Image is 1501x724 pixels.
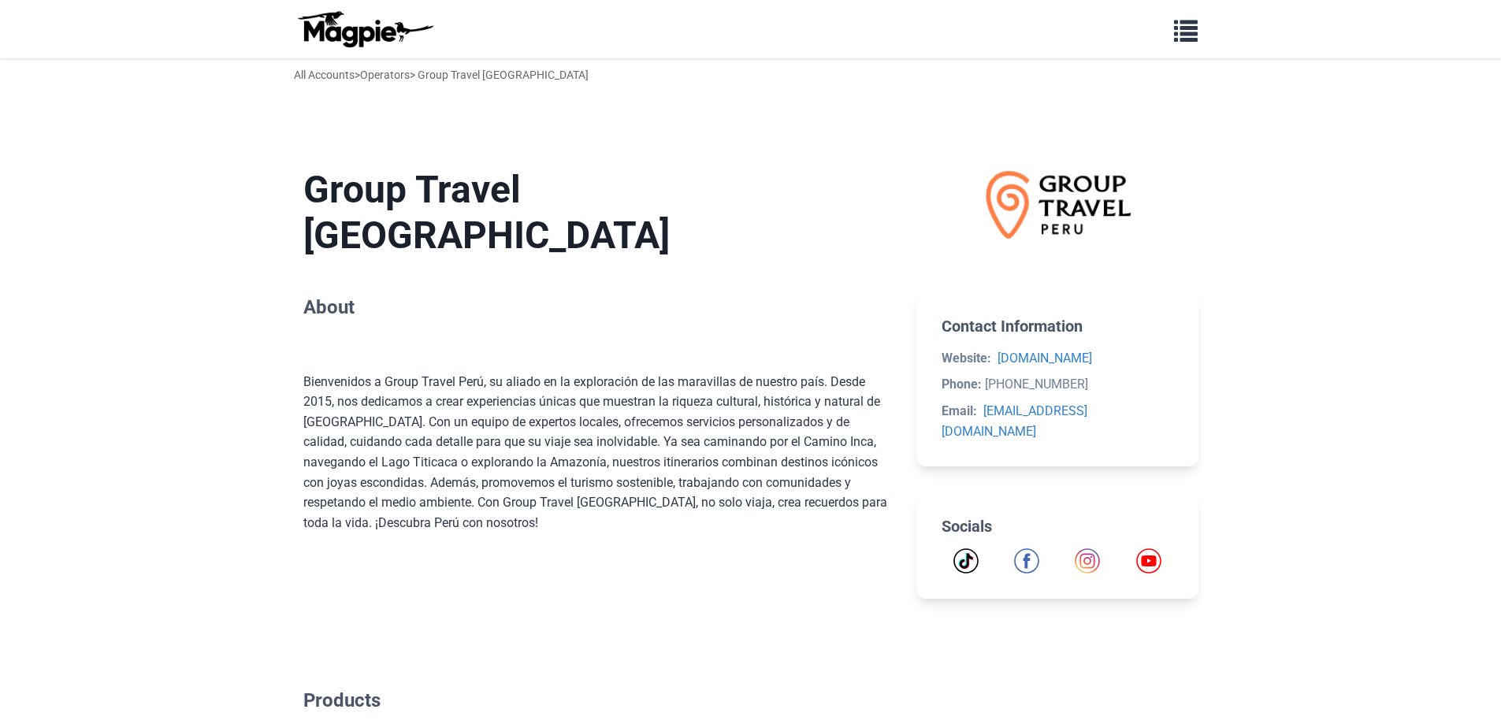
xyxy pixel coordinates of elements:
img: TikTok icon [953,548,979,574]
img: Instagram icon [1075,548,1100,574]
h2: Products [303,689,892,712]
a: YouTube [1136,548,1161,574]
img: YouTube icon [1136,548,1161,574]
strong: Email: [942,403,977,418]
h2: About [303,296,892,319]
a: TikTok [953,548,979,574]
a: Instagram [1075,548,1100,574]
h2: Contact Information [942,317,1172,336]
div: Bienvenidos a Group Travel Perú, su aliado en la exploración de las maravillas de nuestro país. D... [303,331,892,533]
h1: Group Travel [GEOGRAPHIC_DATA] [303,167,892,258]
a: Facebook [1014,548,1039,574]
img: Group Travel Perú logo [982,167,1133,240]
li: [PHONE_NUMBER] [942,374,1172,395]
img: logo-ab69f6fb50320c5b225c76a69d11143b.png [294,10,436,48]
strong: Phone: [942,377,982,392]
a: [DOMAIN_NAME] [998,351,1092,366]
strong: Website: [942,351,991,366]
img: Facebook icon [1014,548,1039,574]
a: All Accounts [294,69,355,81]
a: Operators [360,69,410,81]
div: > > Group Travel [GEOGRAPHIC_DATA] [294,66,589,84]
h2: Socials [942,517,1172,536]
a: [EMAIL_ADDRESS][DOMAIN_NAME] [942,403,1087,439]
